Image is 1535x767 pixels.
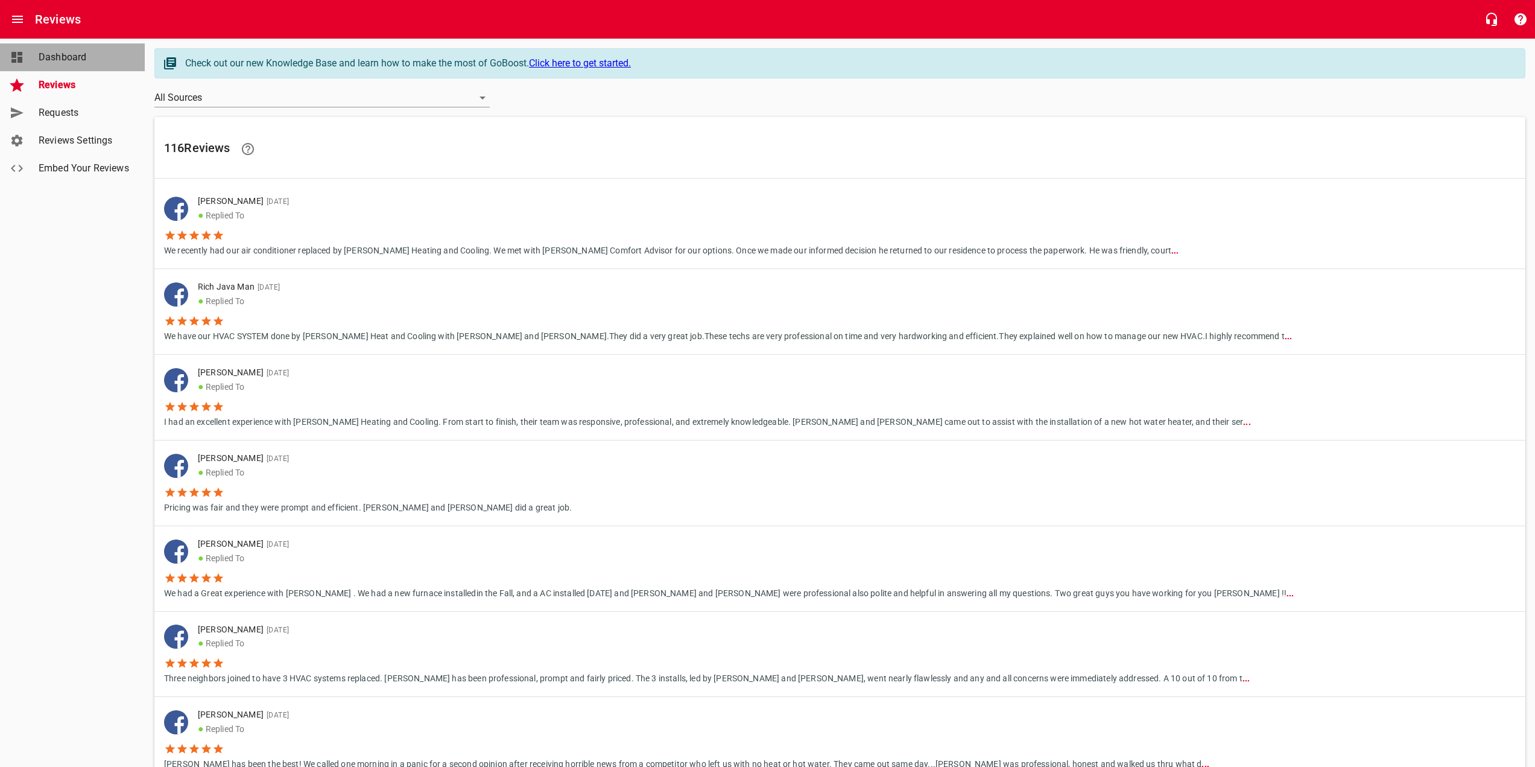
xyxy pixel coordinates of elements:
[164,625,188,649] img: facebook-dark.png
[164,539,188,564] div: Facebook
[185,56,1513,71] div: Check out our new Knowledge Base and learn how to make the most of GoBoost.
[264,197,289,206] span: [DATE]
[198,722,1200,736] p: Replied To
[164,327,1292,343] p: We have our HVAC SYSTEM done by [PERSON_NAME] Heat and Cooling with [PERSON_NAME] and [PERSON_NAM...
[233,135,262,164] a: Learn facts about why reviews are important
[198,636,1240,651] p: Replied To
[1242,673,1250,683] b: ...
[39,50,130,65] span: Dashboard
[264,540,289,549] span: [DATE]
[164,197,188,221] img: facebook-dark.png
[198,723,204,734] span: ●
[164,584,1294,600] p: We had a Great experience with [PERSON_NAME] . We had a new furnace installedin the Fall, and a A...
[154,355,1525,440] a: [PERSON_NAME][DATE]●Replied ToI had an excellent experience with [PERSON_NAME] Heating and Coolin...
[164,454,188,478] img: facebook-dark.png
[154,441,1525,526] a: [PERSON_NAME][DATE]●Replied ToPricing was fair and they were prompt and efficient. [PERSON_NAME] ...
[264,626,289,634] span: [DATE]
[198,381,204,392] span: ●
[198,295,204,307] span: ●
[164,669,1250,685] p: Three neighbors joined to have 3 HVAC systems replaced. [PERSON_NAME] has been professional, prom...
[255,283,280,291] span: [DATE]
[164,625,188,649] div: Facebook
[164,710,188,734] img: facebook-dark.png
[1285,331,1292,341] b: ...
[198,637,204,649] span: ●
[198,195,1169,208] p: [PERSON_NAME]
[1506,5,1535,34] button: Support Portal
[198,281,1282,294] p: Rich Java Man
[1243,417,1250,427] b: ...
[198,452,562,465] p: [PERSON_NAME]
[164,197,188,221] div: Facebook
[164,282,188,307] img: facebook-dark.png
[154,88,490,107] div: All Sources
[164,539,188,564] img: facebook-dark.png
[198,623,1240,637] p: [PERSON_NAME]
[264,711,289,719] span: [DATE]
[198,538,1285,551] p: [PERSON_NAME]
[164,135,1516,164] h6: 116 Review s
[164,282,188,307] div: Facebook
[39,161,130,176] span: Embed Your Reviews
[198,552,204,564] span: ●
[198,466,204,478] span: ●
[198,708,1200,722] p: [PERSON_NAME]
[1477,5,1506,34] button: Live Chat
[154,526,1525,611] a: [PERSON_NAME][DATE]●Replied ToWe had a Great experience with [PERSON_NAME] . We had a new furnace...
[164,498,572,514] p: Pricing was fair and they were prompt and efficient. [PERSON_NAME] and [PERSON_NAME] did a great ...
[164,241,1179,257] p: We recently had our air conditioner replaced by [PERSON_NAME] Heating and Cooling. We met with [P...
[164,368,188,392] img: facebook-dark.png
[154,612,1525,697] a: [PERSON_NAME][DATE]●Replied ToThree neighbors joined to have 3 HVAC systems replaced. [PERSON_NAM...
[39,133,130,148] span: Reviews Settings
[1171,246,1179,255] b: ...
[35,10,81,29] h6: Reviews
[39,78,130,92] span: Reviews
[164,413,1251,428] p: I had an excellent experience with [PERSON_NAME] Heating and Cooling. From start to finish, their...
[198,380,1241,394] p: Replied To
[198,208,1169,223] p: Replied To
[164,710,188,734] div: Facebook
[198,366,1241,380] p: [PERSON_NAME]
[198,551,1285,565] p: Replied To
[1287,588,1294,598] b: ...
[39,106,130,120] span: Requests
[154,183,1525,269] a: [PERSON_NAME][DATE]●Replied ToWe recently had our air conditioner replaced by [PERSON_NAME] Heati...
[264,369,289,377] span: [DATE]
[198,465,562,480] p: Replied To
[529,57,631,69] a: Click here to get started.
[154,269,1525,354] a: Rich Java Man[DATE]●Replied ToWe have our HVAC SYSTEM done by [PERSON_NAME] Heat and Cooling with...
[198,209,204,221] span: ●
[3,5,32,34] button: Open drawer
[264,454,289,463] span: [DATE]
[164,368,188,392] div: Facebook
[164,454,188,478] div: Facebook
[198,294,1282,308] p: Replied To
